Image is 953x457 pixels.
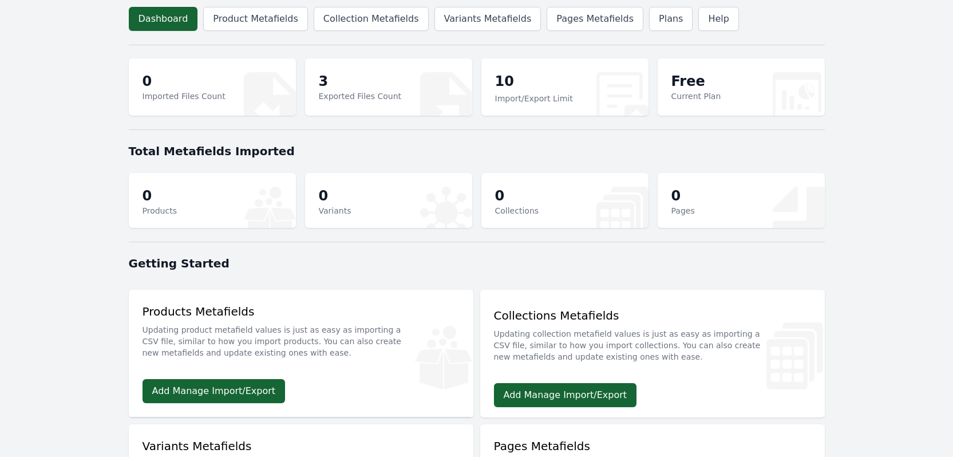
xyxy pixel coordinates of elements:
p: 3 [319,72,402,90]
p: Pages [671,205,695,216]
p: Updating collection metafield values is just as easy as importing a CSV file, similar to how you ... [494,324,811,363]
p: Import/Export Limit [495,93,573,104]
a: Dashboard [129,7,198,31]
p: Products [143,205,177,216]
a: Product Metafields [203,7,307,31]
p: Exported Files Count [319,90,402,102]
p: Imported Files Count [143,90,226,102]
p: 0 [143,72,226,90]
p: Collections [495,205,539,216]
p: Updating product metafield values is just as easy as importing a CSV file, similar to how you imp... [143,320,460,358]
a: Help [698,7,738,31]
p: Current Plan [671,90,721,102]
a: Pages Metafields [547,7,643,31]
h1: Getting Started [129,255,825,271]
h1: Total Metafields Imported [129,143,825,159]
a: Collection Metafields [314,7,429,31]
div: Products Metafields [143,304,460,365]
p: Variants [319,205,351,216]
a: Add Manage Import/Export [494,383,637,407]
a: Variants Metafields [434,7,541,31]
p: 10 [495,72,573,93]
p: 0 [671,187,695,205]
div: Collections Metafields [494,308,811,369]
p: Free [671,72,721,90]
a: Add Manage Import/Export [143,379,286,403]
a: Plans [649,7,693,31]
p: 0 [495,187,539,205]
p: 0 [143,187,177,205]
p: 0 [319,187,351,205]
